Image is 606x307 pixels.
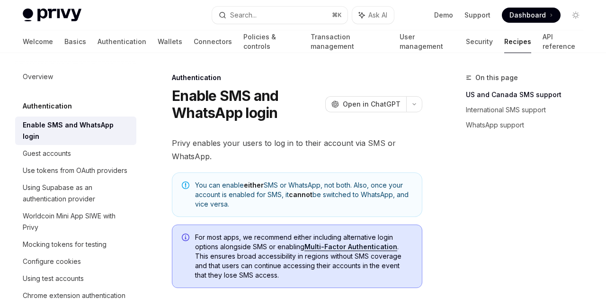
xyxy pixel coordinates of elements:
[15,145,136,162] a: Guest accounts
[23,239,107,250] div: Mocking tokens for testing
[23,100,72,112] h5: Authentication
[568,8,583,23] button: Toggle dark mode
[504,30,531,53] a: Recipes
[23,256,81,267] div: Configure cookies
[23,165,127,176] div: Use tokens from OAuth providers
[158,30,182,53] a: Wallets
[230,9,257,21] div: Search...
[23,148,71,159] div: Guest accounts
[509,10,546,20] span: Dashboard
[464,10,490,20] a: Support
[195,181,412,209] span: You can enable SMS or WhatsApp, not both. Also, once your account is enabled for SMS, it be switc...
[212,7,348,24] button: Search...⌘K
[15,270,136,287] a: Using test accounts
[98,30,146,53] a: Authentication
[244,181,264,189] strong: either
[311,30,388,53] a: Transaction management
[172,87,321,121] h1: Enable SMS and WhatsApp login
[23,119,131,142] div: Enable SMS and WhatsApp login
[195,233,412,280] span: For most apps, we recommend either including alternative login options alongside SMS or enabling ...
[23,30,53,53] a: Welcome
[475,72,518,83] span: On this page
[243,30,299,53] a: Policies & controls
[304,243,397,251] a: Multi-Factor Authentication
[172,136,422,163] span: Privy enables your users to log in to their account via SMS or WhatsApp.
[15,287,136,304] a: Chrome extension authentication
[343,99,401,109] span: Open in ChatGPT
[352,7,394,24] button: Ask AI
[15,208,136,236] a: Worldcoin Mini App SIWE with Privy
[466,117,591,133] a: WhatsApp support
[368,10,387,20] span: Ask AI
[15,68,136,85] a: Overview
[23,9,81,22] img: light logo
[325,96,406,112] button: Open in ChatGPT
[289,190,312,199] strong: cannot
[23,182,131,205] div: Using Supabase as an authentication provider
[15,253,136,270] a: Configure cookies
[543,30,583,53] a: API reference
[194,30,232,53] a: Connectors
[23,71,53,82] div: Overview
[332,11,342,19] span: ⌘ K
[23,290,125,301] div: Chrome extension authentication
[23,273,84,284] div: Using test accounts
[23,210,131,233] div: Worldcoin Mini App SIWE with Privy
[434,10,453,20] a: Demo
[466,102,591,117] a: International SMS support
[466,87,591,102] a: US and Canada SMS support
[15,236,136,253] a: Mocking tokens for testing
[182,234,191,243] svg: Info
[182,181,189,189] svg: Note
[15,162,136,179] a: Use tokens from OAuth providers
[15,117,136,145] a: Enable SMS and WhatsApp login
[466,30,493,53] a: Security
[64,30,86,53] a: Basics
[400,30,454,53] a: User management
[172,73,422,82] div: Authentication
[15,179,136,208] a: Using Supabase as an authentication provider
[502,8,561,23] a: Dashboard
